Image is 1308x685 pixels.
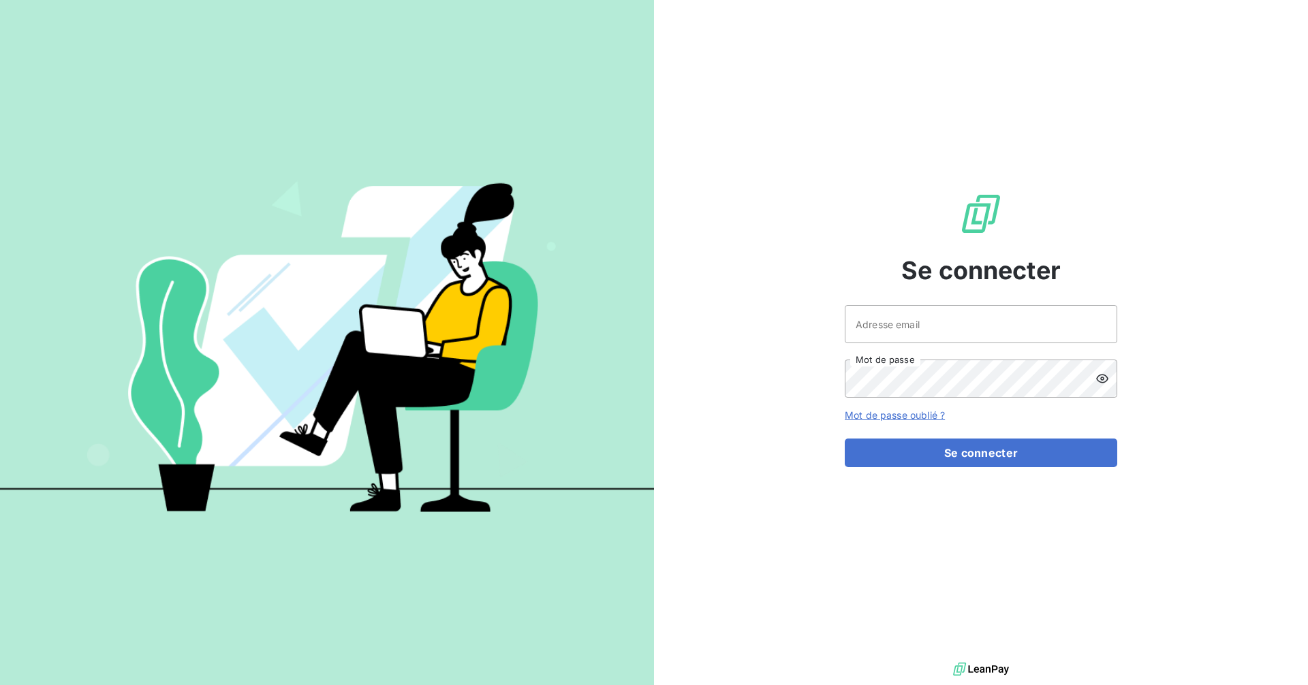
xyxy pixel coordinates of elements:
img: logo [953,659,1009,680]
img: Logo LeanPay [959,192,1003,236]
a: Mot de passe oublié ? [845,409,945,421]
button: Se connecter [845,439,1117,467]
span: Se connecter [901,252,1061,289]
input: placeholder [845,305,1117,343]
